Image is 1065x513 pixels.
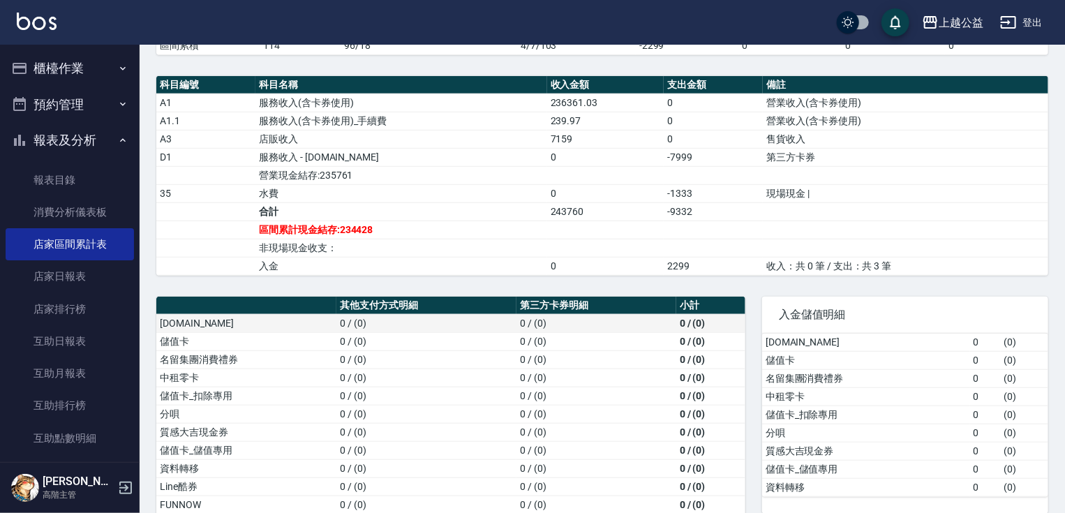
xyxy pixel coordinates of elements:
a: 互助點數明細 [6,422,134,454]
td: 儲值卡 [156,332,336,350]
th: 小計 [676,297,745,315]
td: 0 [970,334,1001,352]
td: A1.1 [156,112,255,130]
td: 營業現金結存:235761 [255,166,547,184]
button: 報表及分析 [6,122,134,158]
button: 登出 [995,10,1048,36]
td: -2299 [636,36,739,54]
td: -9332 [664,202,763,221]
td: 0 / (0) [676,423,745,441]
td: 入金 [255,257,547,275]
td: A3 [156,130,255,148]
td: 合計 [255,202,547,221]
td: 0 / (0) [336,405,516,423]
td: 分唄 [762,424,970,442]
td: 營業收入(含卡券使用) [763,94,1048,112]
td: 0 / (0) [336,477,516,496]
td: ( 0 ) [1001,424,1048,442]
td: 0 / (0) [676,387,745,405]
td: 儲值卡_扣除專用 [156,387,336,405]
td: 區間累積 [156,36,260,54]
td: 質感大吉現金券 [762,442,970,460]
button: 櫃檯作業 [6,50,134,87]
td: 0 / (0) [516,369,676,387]
td: 0 / (0) [516,477,676,496]
td: 名留集團消費禮券 [762,369,970,387]
td: 0 [739,36,842,54]
td: 服務收入(含卡券使用)_手續費 [255,112,547,130]
th: 科目編號 [156,76,255,94]
td: 0 [664,112,763,130]
td: 0 / (0) [516,350,676,369]
td: 服務收入(含卡券使用) [255,94,547,112]
a: 互助月報表 [6,357,134,389]
td: 0 / (0) [336,441,516,459]
td: 非現場現金收支： [255,239,547,257]
td: 114 [260,36,341,54]
img: Logo [17,13,57,30]
td: 0 / (0) [516,459,676,477]
td: 0 / (0) [336,314,516,332]
td: 質感大吉現金券 [156,423,336,441]
a: 店家日報表 [6,260,134,292]
td: 0 / (0) [516,441,676,459]
button: save [881,8,909,36]
td: 7159 [547,130,664,148]
td: 0 [970,369,1001,387]
td: 0 [842,36,945,54]
td: 0 [970,406,1001,424]
td: 0 [945,36,1048,54]
td: 239.97 [547,112,664,130]
td: 0 [970,460,1001,478]
th: 收入金額 [547,76,664,94]
td: ( 0 ) [1001,442,1048,460]
td: ( 0 ) [1001,351,1048,369]
td: 243760 [547,202,664,221]
td: 0 [970,442,1001,460]
td: 營業收入(含卡券使用) [763,112,1048,130]
div: 上越公益 [939,14,983,31]
table: a dense table [156,76,1048,276]
td: 名留集團消費禮券 [156,350,336,369]
th: 第三方卡券明細 [516,297,676,315]
td: 資料轉移 [156,459,336,477]
td: ( 0 ) [1001,406,1048,424]
td: 0 / (0) [676,459,745,477]
td: 35 [156,184,255,202]
td: 0 / (0) [336,350,516,369]
td: 4/7/103 [517,36,636,54]
th: 備註 [763,76,1048,94]
td: 服務收入 - [DOMAIN_NAME] [255,148,547,166]
td: 0 / (0) [676,332,745,350]
td: 儲值卡_儲值專用 [156,441,336,459]
td: 資料轉移 [762,478,970,496]
td: 0 / (0) [676,350,745,369]
td: 236361.03 [547,94,664,112]
td: 0 [970,424,1001,442]
td: 區間累計現金結存:234428 [255,221,547,239]
td: 0 / (0) [516,314,676,332]
td: -1333 [664,184,763,202]
td: 0 [547,148,664,166]
td: 0 / (0) [676,477,745,496]
td: 0 [664,94,763,112]
td: 0 / (0) [676,405,745,423]
td: 0 [547,257,664,275]
td: 0 / (0) [516,332,676,350]
td: ( 0 ) [1001,369,1048,387]
td: D1 [156,148,255,166]
td: 中租零卡 [762,387,970,406]
td: 中租零卡 [156,369,336,387]
td: [DOMAIN_NAME] [762,334,970,352]
a: 互助日報表 [6,325,134,357]
td: ( 0 ) [1001,387,1048,406]
td: 儲值卡_扣除專用 [762,406,970,424]
a: 消費分析儀表板 [6,196,134,228]
td: 0 / (0) [516,423,676,441]
td: 0 / (0) [676,441,745,459]
td: 分唄 [156,405,336,423]
td: [DOMAIN_NAME] [156,314,336,332]
a: 店家區間累計表 [6,228,134,260]
td: 0 / (0) [336,459,516,477]
h5: [PERSON_NAME] [43,475,114,489]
